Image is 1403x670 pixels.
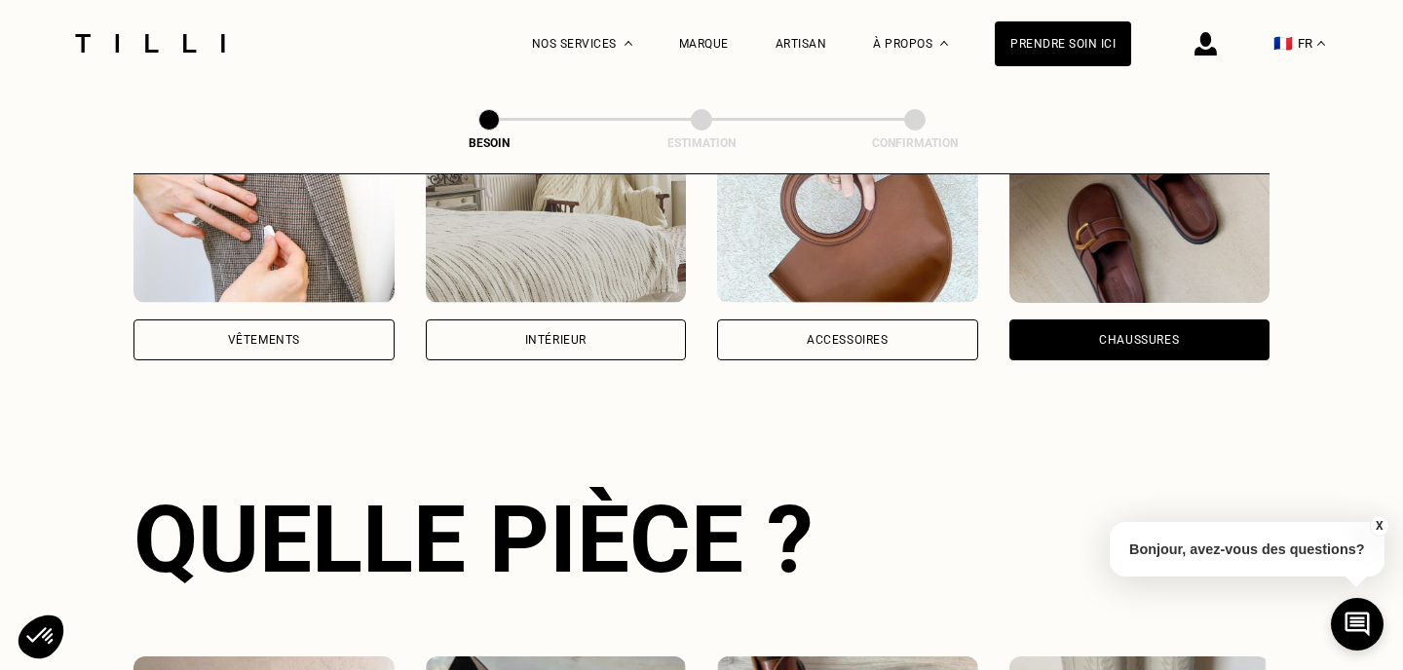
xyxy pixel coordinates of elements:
div: Vêtements [228,334,300,346]
div: Chaussures [1099,334,1179,346]
img: menu déroulant [1317,41,1325,46]
img: Logo du service de couturière Tilli [68,34,232,53]
div: Accessoires [807,334,889,346]
p: Bonjour, avez-vous des questions? [1110,522,1384,577]
div: Intérieur [525,334,587,346]
img: Menu déroulant à propos [940,41,948,46]
div: Besoin [392,136,587,150]
button: X [1369,515,1388,537]
img: Chaussures [1009,128,1270,303]
span: 🇫🇷 [1273,34,1293,53]
div: Confirmation [817,136,1012,150]
a: Prendre soin ici [995,21,1131,66]
a: Marque [679,37,729,51]
img: Accessoires [717,128,978,303]
div: Estimation [604,136,799,150]
a: Artisan [776,37,827,51]
div: Quelle pièce ? [133,485,1270,594]
img: Intérieur [426,128,687,303]
img: Vêtements [133,128,395,303]
img: icône connexion [1194,32,1217,56]
img: Menu déroulant [625,41,632,46]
